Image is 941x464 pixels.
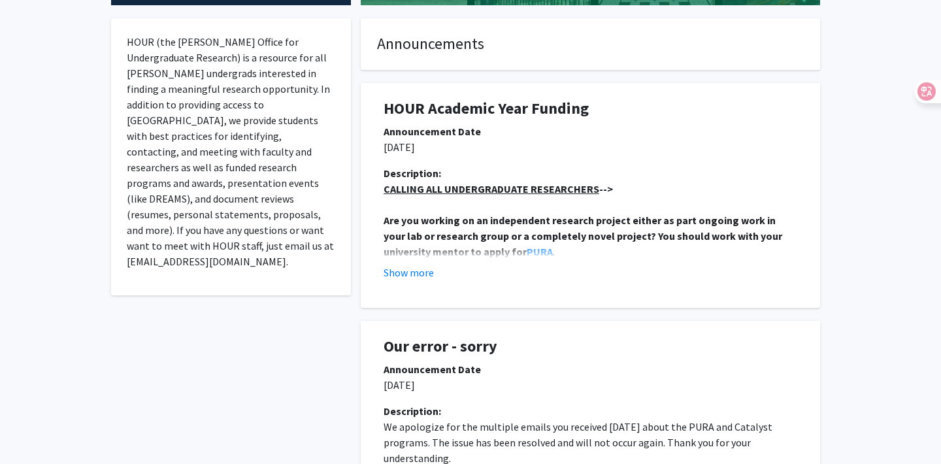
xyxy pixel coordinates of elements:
[384,337,797,356] h1: Our error - sorry
[384,265,434,280] button: Show more
[377,35,804,54] h4: Announcements
[384,182,599,195] u: CALLING ALL UNDERGRADUATE RESEARCHERS
[10,405,56,454] iframe: Chat
[384,99,797,118] h1: HOUR Academic Year Funding
[384,214,784,258] strong: Are you working on an independent research project either as part ongoing work in your lab or res...
[384,124,797,139] div: Announcement Date
[384,182,613,195] strong: -->
[384,165,797,181] div: Description:
[384,212,797,259] p: .
[384,139,797,155] p: [DATE]
[127,34,335,269] p: HOUR (the [PERSON_NAME] Office for Undergraduate Research) is a resource for all [PERSON_NAME] un...
[527,245,553,258] a: PURA
[384,403,797,419] div: Description:
[384,377,797,393] p: [DATE]
[384,361,797,377] div: Announcement Date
